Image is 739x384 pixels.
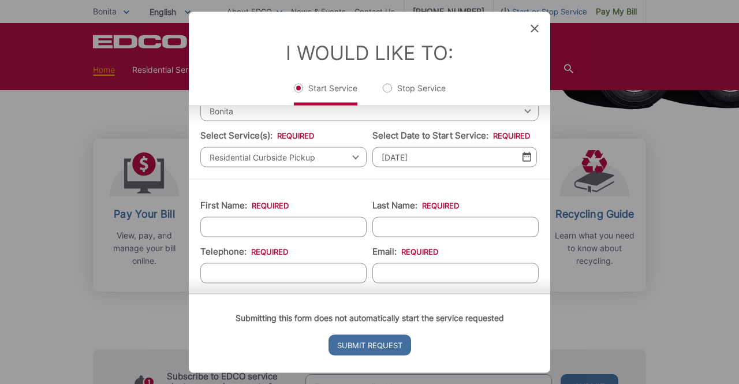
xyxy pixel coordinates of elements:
[236,312,504,322] strong: Submitting this form does not automatically start the service requested
[200,200,289,210] label: First Name:
[372,246,438,256] label: Email:
[200,246,288,256] label: Telephone:
[294,82,357,105] label: Start Service
[200,147,367,167] span: Residential Curbside Pickup
[329,334,411,355] input: Submit Request
[286,40,453,64] label: I Would Like To:
[372,130,530,140] label: Select Date to Start Service:
[372,200,459,210] label: Last Name:
[372,147,537,167] input: Select date
[522,152,531,162] img: Select date
[383,82,446,105] label: Stop Service
[200,130,314,140] label: Select Service(s):
[200,100,539,121] span: Bonita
